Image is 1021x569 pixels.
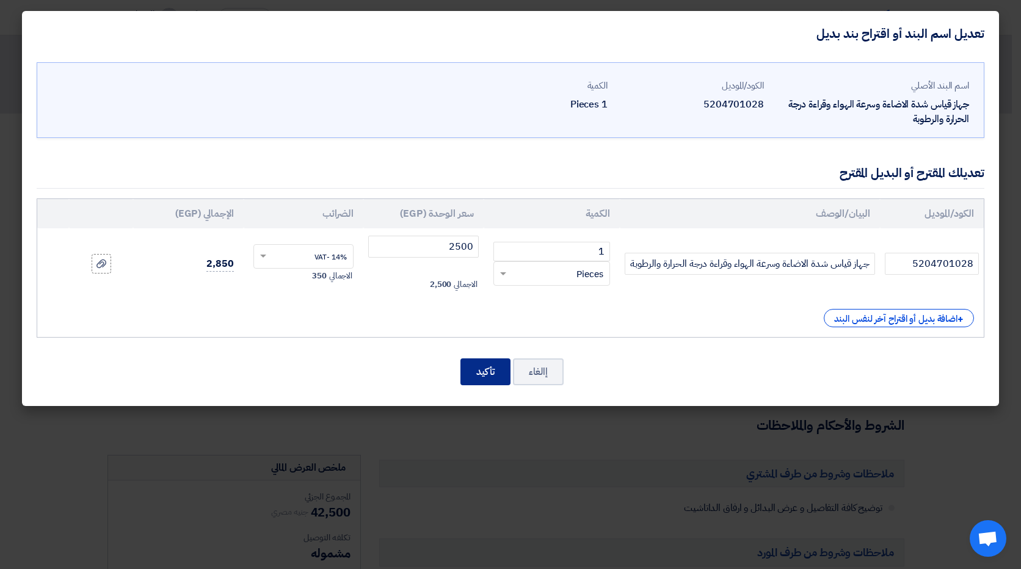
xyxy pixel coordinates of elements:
[461,79,608,93] div: الكمية
[885,253,979,275] input: الموديل
[206,256,234,272] span: 2,850
[774,79,969,93] div: اسم البند الأصلي
[253,244,354,269] ng-select: VAT
[454,278,477,291] span: الاجمالي
[368,236,479,258] input: أدخل سعر الوحدة
[430,278,452,291] span: 2,500
[363,199,484,228] th: سعر الوحدة (EGP)
[617,79,764,93] div: الكود/الموديل
[244,199,364,228] th: الضرائب
[816,26,984,42] h4: تعديل اسم البند أو اقتراح بند بديل
[620,199,880,228] th: البيان/الوصف
[460,358,511,385] button: تأكيد
[625,253,875,275] input: Add Item Description
[957,312,964,327] span: +
[970,520,1006,557] div: Open chat
[824,309,974,327] div: اضافة بديل أو اقتراح آخر لنفس البند
[484,199,620,228] th: الكمية
[880,199,984,228] th: الكود/الموديل
[513,358,564,385] button: إالغاء
[133,199,243,228] th: الإجمالي (EGP)
[461,97,608,112] div: 1 Pieces
[493,242,610,261] input: RFQ_STEP1.ITEMS.2.AMOUNT_TITLE
[617,97,764,112] div: 5204701028
[312,270,327,282] span: 350
[774,97,969,126] div: جهاز قياس شدة الاضاءة وسرعة الهواء وقراءة درجة الحرارة والرطوبة
[840,164,984,182] div: تعديلك المقترح أو البديل المقترح
[576,267,603,281] span: Pieces
[329,270,352,282] span: الاجمالي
